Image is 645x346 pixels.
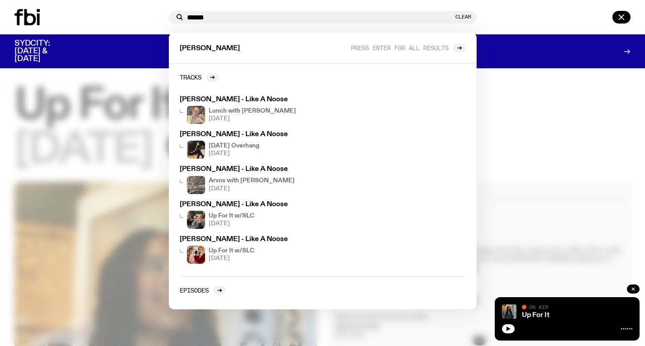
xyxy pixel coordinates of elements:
h3: SYDCITY: [DATE] & [DATE] [14,40,72,63]
a: Tracks [180,73,219,82]
a: [PERSON_NAME] - Like A NooseUp For It w/SLC[DATE] [176,198,350,232]
img: A corner shot of the fbi music library [187,176,205,194]
span: [DATE] [209,221,254,227]
span: [DATE] [209,186,295,192]
h3: [PERSON_NAME] - Like A Noose [180,131,346,138]
span: [DATE] [209,151,259,156]
span: [DATE] [209,256,254,261]
h3: [PERSON_NAME] - Like A Noose [180,236,346,243]
button: Clear [455,14,471,19]
h3: [PERSON_NAME] - Like A Noose [180,96,346,103]
h4: Arvos with [PERSON_NAME] [209,178,295,184]
span: [DATE] [209,116,296,122]
h4: Up For It w/SLC [209,248,254,254]
img: Ify - a Brown Skin girl with black braided twists, looking up to the side with her tongue stickin... [502,304,516,319]
span: On Air [529,304,548,310]
h2: Episodes [180,287,209,294]
h3: [PERSON_NAME] - Like A Noose [180,201,346,208]
a: Press enter for all results [351,43,466,52]
h2: Tracks [180,74,201,81]
h4: Up For It w/SLC [209,213,254,219]
span: Press enter for all results [351,44,449,51]
a: Up For It [522,312,549,319]
h4: [DATE] Overhang [209,143,259,149]
h4: Lunch with [PERSON_NAME] [209,108,296,114]
a: [PERSON_NAME] - Like A NooseLunch with [PERSON_NAME][DATE] [176,93,350,128]
a: Episodes [180,286,226,295]
a: [PERSON_NAME] - Like A Noose[DATE] Overhang[DATE] [176,128,350,162]
h3: [PERSON_NAME] - Like A Noose [180,166,346,173]
a: [PERSON_NAME] - Like A NooseA corner shot of the fbi music libraryArvos with [PERSON_NAME][DATE] [176,162,350,197]
span: [PERSON_NAME] [180,45,240,52]
a: [PERSON_NAME] - Like A NooseUp For It w/SLC[DATE] [176,232,350,267]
